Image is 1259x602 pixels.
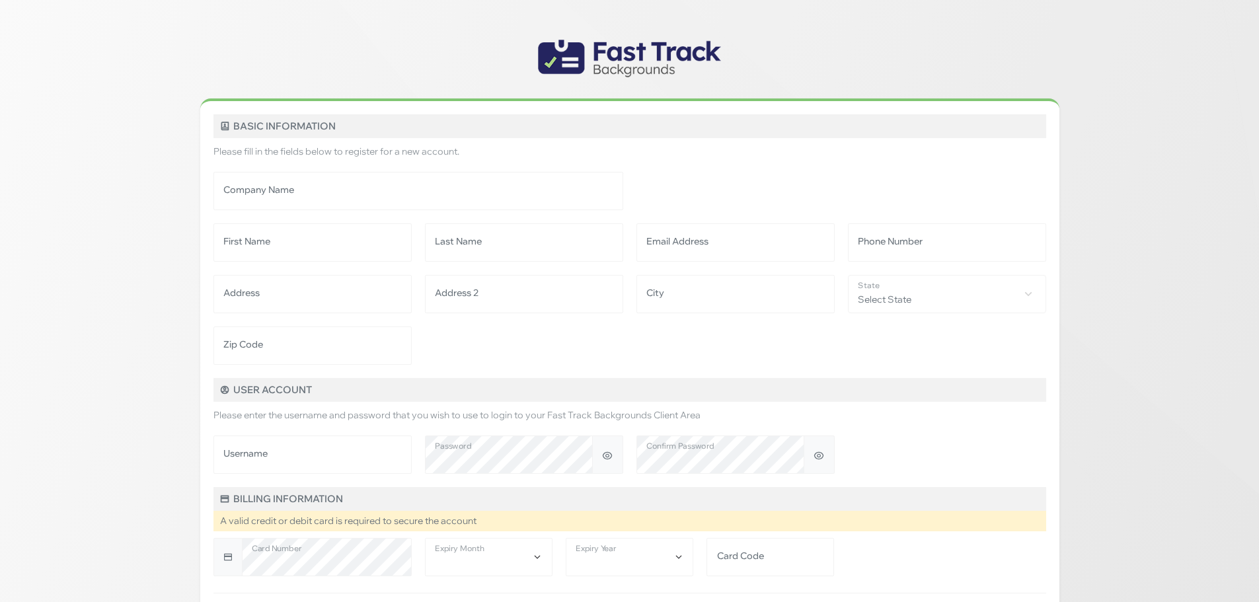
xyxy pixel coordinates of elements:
h5: Basic Information [213,114,1046,138]
h5: User Account [213,378,1046,402]
h5: Billing Information [213,487,1046,511]
div: A valid credit or debit card is required to secure the account [213,511,1046,531]
p: Please enter the username and password that you wish to use to login to your Fast Track Backgroun... [213,408,1046,422]
span: Select State [849,276,1046,311]
p: Please fill in the fields below to register for a new account. [213,145,1046,159]
span: Select State [848,275,1046,313]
